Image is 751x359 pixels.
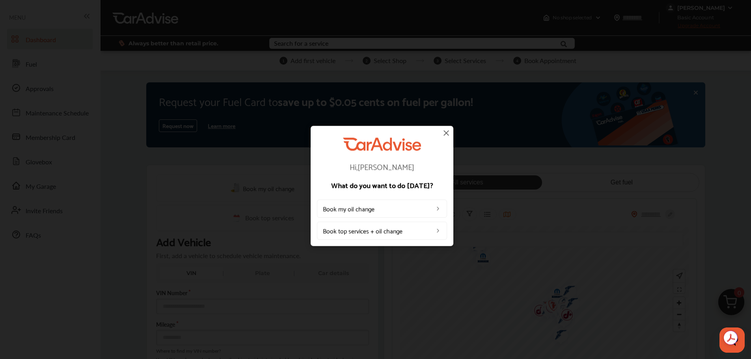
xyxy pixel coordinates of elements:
img: CarAdvise Logo [343,138,421,151]
a: Book my oil change [317,199,447,218]
img: left_arrow_icon.0f472efe.svg [435,227,441,234]
iframe: Button to launch messaging window [719,327,745,353]
p: Hi, [PERSON_NAME] [317,162,447,170]
p: What do you want to do [DATE]? [317,181,447,188]
a: Book top services + oil change [317,221,447,240]
img: left_arrow_icon.0f472efe.svg [435,205,441,212]
img: close-icon.a004319c.svg [442,128,451,138]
